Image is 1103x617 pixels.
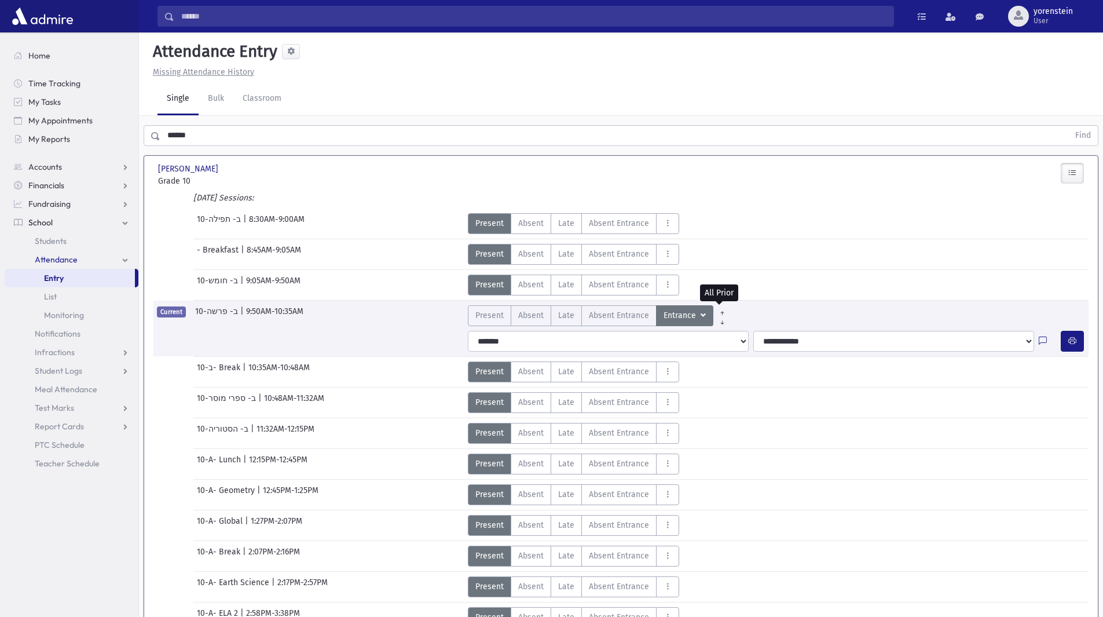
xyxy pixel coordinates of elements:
[518,396,544,408] span: Absent
[1034,16,1073,25] span: User
[35,328,80,339] span: Notifications
[475,396,504,408] span: Present
[518,279,544,291] span: Absent
[241,244,247,265] span: |
[589,519,649,531] span: Absent Entrance
[518,427,544,439] span: Absent
[197,423,251,444] span: 10-ב- הסטוריה
[35,403,74,413] span: Test Marks
[518,217,544,229] span: Absent
[5,93,138,111] a: My Tasks
[157,306,186,317] span: Current
[240,275,246,295] span: |
[5,176,138,195] a: Financials
[1068,126,1098,145] button: Find
[44,273,64,283] span: Entry
[28,180,64,191] span: Financials
[247,244,301,265] span: 8:45AM-9:05AM
[5,399,138,417] a: Test Marks
[589,488,649,501] span: Absent Entrance
[28,78,80,89] span: Time Tracking
[558,279,574,291] span: Late
[5,111,138,130] a: My Appointments
[5,158,138,176] a: Accounts
[468,576,679,597] div: AttTypes
[248,546,300,567] span: 2:07PM-2:16PM
[28,115,93,126] span: My Appointments
[589,550,649,562] span: Absent Entrance
[44,310,84,320] span: Monitoring
[197,515,245,536] span: 10-A- Global
[35,440,85,450] span: PTC Schedule
[475,366,504,378] span: Present
[589,366,649,378] span: Absent Entrance
[589,427,649,439] span: Absent Entrance
[558,396,574,408] span: Late
[257,484,263,505] span: |
[558,458,574,470] span: Late
[5,74,138,93] a: Time Tracking
[35,236,67,246] span: Students
[35,366,82,376] span: Student Logs
[475,519,504,531] span: Present
[5,417,138,436] a: Report Cards
[468,484,679,505] div: AttTypes
[700,284,738,301] div: All Prior
[35,458,100,469] span: Teacher Schedule
[5,362,138,380] a: Student Logs
[249,213,305,234] span: 8:30AM-9:00AM
[148,67,254,77] a: Missing Attendance History
[251,423,256,444] span: |
[197,244,241,265] span: - Breakfast
[589,396,649,408] span: Absent Entrance
[5,454,138,473] a: Teacher Schedule
[468,213,679,234] div: AttTypes
[475,488,504,501] span: Present
[5,46,138,65] a: Home
[158,163,221,175] span: [PERSON_NAME]
[233,83,291,115] a: Classroom
[468,423,679,444] div: AttTypes
[475,279,504,291] span: Present
[249,454,307,474] span: 12:15PM-12:45PM
[475,217,504,229] span: Present
[5,306,138,324] a: Monitoring
[158,175,303,187] span: Grade 10
[35,347,75,357] span: Infractions
[468,454,679,474] div: AttTypes
[589,248,649,260] span: Absent Entrance
[5,343,138,362] a: Infractions
[35,421,84,432] span: Report Cards
[518,519,544,531] span: Absent
[197,362,243,382] span: 10-ב- Break
[197,213,243,234] span: 10-ב- תפילה
[197,275,240,295] span: 10-ב- חומש
[589,279,649,291] span: Absent Entrance
[157,83,199,115] a: Single
[5,130,138,148] a: My Reports
[518,248,544,260] span: Absent
[245,515,251,536] span: |
[9,5,76,28] img: AdmirePro
[193,193,254,203] i: [DATE] Sessions:
[28,134,70,144] span: My Reports
[518,458,544,470] span: Absent
[558,488,574,501] span: Late
[277,576,328,597] span: 2:17PM-2:57PM
[263,484,318,505] span: 12:45PM-1:25PM
[475,309,504,322] span: Present
[272,576,277,597] span: |
[589,458,649,470] span: Absent Entrance
[28,50,50,61] span: Home
[558,217,574,229] span: Late
[5,436,138,454] a: PTC Schedule
[28,217,53,228] span: School
[35,384,97,395] span: Meal Attendance
[243,454,249,474] span: |
[35,254,78,265] span: Attendance
[518,488,544,501] span: Absent
[243,362,248,382] span: |
[153,67,254,77] u: Missing Attendance History
[475,550,504,562] span: Present
[558,366,574,378] span: Late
